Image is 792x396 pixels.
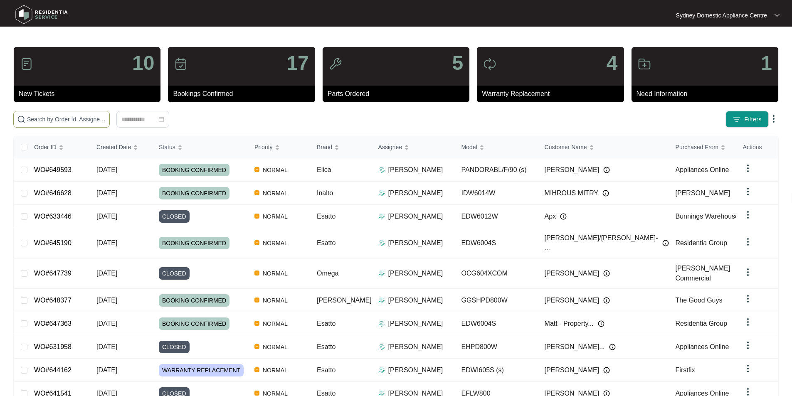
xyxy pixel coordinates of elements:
[259,268,291,278] span: NORMAL
[159,294,229,307] span: BOOKING CONFIRMED
[733,115,741,123] img: filter icon
[317,189,333,197] span: Inalto
[482,89,624,99] p: Warranty Replacement
[96,270,117,277] span: [DATE]
[761,53,772,73] p: 1
[676,189,730,197] span: [PERSON_NAME]
[17,115,25,123] img: search-icon
[159,237,229,249] span: BOOKING CONFIRMED
[388,342,443,352] p: [PERSON_NAME]
[388,238,443,248] p: [PERSON_NAME]
[159,143,175,152] span: Status
[328,89,469,99] p: Parts Ordered
[317,270,338,277] span: Omega
[378,270,385,277] img: Assigner Icon
[27,136,90,158] th: Order ID
[662,240,669,246] img: Info icon
[96,189,117,197] span: [DATE]
[34,366,72,374] a: WO#644162
[455,158,538,182] td: PANDORABL/F/90 (s)
[96,239,117,246] span: [DATE]
[545,212,556,221] span: Apx
[725,111,769,128] button: filter iconFilters
[545,165,600,175] span: [PERSON_NAME]
[96,143,131,152] span: Created Date
[598,320,604,327] img: Info icon
[455,136,538,158] th: Model
[545,188,598,198] span: MIHROUS MITRY
[248,136,310,158] th: Priority
[545,365,600,375] span: [PERSON_NAME]
[159,317,229,330] span: BOOKING CONFIRMED
[254,143,273,152] span: Priority
[34,320,72,327] a: WO#647363
[455,289,538,312] td: GGSHPD800W
[603,167,610,173] img: Info icon
[96,320,117,327] span: [DATE]
[378,367,385,374] img: Assigner Icon
[676,297,723,304] span: The Good Guys
[254,271,259,275] img: Vercel Logo
[388,212,443,221] p: [PERSON_NAME]
[20,57,33,71] img: icon
[744,115,762,124] span: Filters
[96,213,117,220] span: [DATE]
[34,297,72,304] a: WO#648377
[602,190,609,197] img: Info icon
[96,343,117,350] span: [DATE]
[378,213,385,220] img: Assigner Icon
[317,366,336,374] span: Esatto
[736,136,778,158] th: Actions
[310,136,372,158] th: Brand
[259,238,291,248] span: NORMAL
[769,114,779,124] img: dropdown arrow
[378,320,385,327] img: Assigner Icon
[676,143,718,152] span: Purchased From
[388,188,443,198] p: [PERSON_NAME]
[254,298,259,303] img: Vercel Logo
[603,270,610,277] img: Info icon
[34,213,72,220] a: WO#633446
[743,364,753,374] img: dropdown arrow
[159,187,229,199] span: BOOKING CONFIRMED
[34,343,72,350] a: WO#631958
[638,57,651,71] img: icon
[259,188,291,198] span: NORMAL
[545,342,605,352] span: [PERSON_NAME]...
[254,391,259,396] img: Vercel Logo
[34,239,72,246] a: WO#645190
[676,11,767,20] p: Sydney Domestic Appliance Centre
[388,165,443,175] p: [PERSON_NAME]
[743,210,753,220] img: dropdown arrow
[455,335,538,359] td: EHPD800W
[378,297,385,304] img: Assigner Icon
[637,89,778,99] p: Need Information
[317,213,336,220] span: Esatto
[452,53,463,73] p: 5
[378,143,402,152] span: Assignee
[159,341,190,353] span: CLOSED
[388,268,443,278] p: [PERSON_NAME]
[609,344,616,350] img: Info icon
[259,295,291,305] span: NORMAL
[676,320,728,327] span: Residentia Group
[669,136,752,158] th: Purchased From
[34,270,72,277] a: WO#647739
[159,164,229,176] span: BOOKING CONFIRMED
[455,258,538,289] td: OCG604XCOM
[159,267,190,280] span: CLOSED
[254,344,259,349] img: Vercel Logo
[259,319,291,329] span: NORMAL
[96,366,117,374] span: [DATE]
[254,367,259,372] img: Vercel Logo
[388,365,443,375] p: [PERSON_NAME]
[388,295,443,305] p: [PERSON_NAME]
[317,166,331,173] span: Elica
[19,89,160,99] p: New Tickets
[455,205,538,228] td: EDW6012W
[173,89,315,99] p: Bookings Confirmed
[461,143,477,152] span: Model
[254,167,259,172] img: Vercel Logo
[455,359,538,382] td: EDWI605S (s)
[378,240,385,246] img: Assigner Icon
